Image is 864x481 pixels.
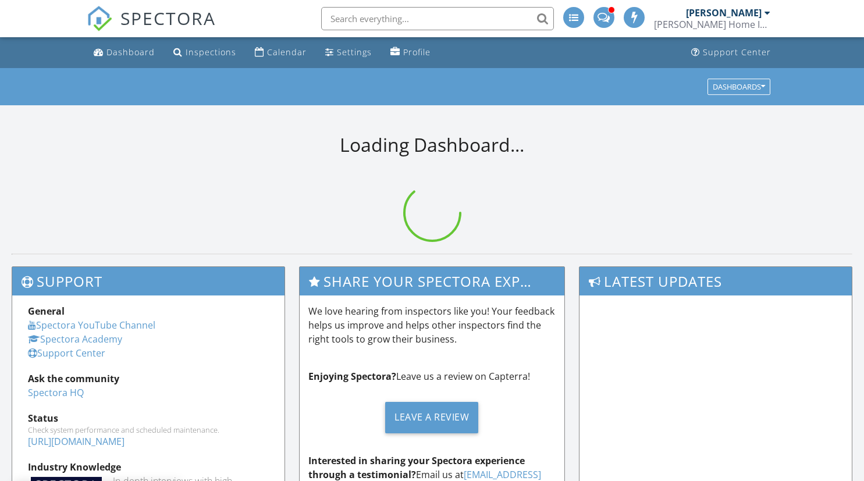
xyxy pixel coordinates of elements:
div: Leave a Review [385,402,478,433]
div: Settings [337,47,372,58]
a: Profile [386,42,435,63]
a: [URL][DOMAIN_NAME] [28,435,125,448]
strong: General [28,305,65,318]
div: Check system performance and scheduled maintenance. [28,425,269,434]
a: Support Center [687,42,776,63]
span: SPECTORA [120,6,216,30]
a: Spectora YouTube Channel [28,319,155,332]
h3: Support [12,267,285,295]
div: Profile [403,47,431,58]
a: Settings [321,42,376,63]
strong: Interested in sharing your Spectora experience through a testimonial? [308,454,525,481]
div: Dashboard [106,47,155,58]
div: Inspections [186,47,236,58]
div: Ask the community [28,372,269,386]
input: Search everything... [321,7,554,30]
a: Leave a Review [308,393,556,442]
div: Support Center [703,47,771,58]
a: Calendar [250,42,311,63]
strong: Enjoying Spectora? [308,370,396,383]
div: [PERSON_NAME] [686,7,762,19]
p: Leave us a review on Capterra! [308,369,556,383]
a: SPECTORA [87,16,216,40]
div: Industry Knowledge [28,460,269,474]
a: Spectora HQ [28,386,84,399]
img: The Best Home Inspection Software - Spectora [87,6,112,31]
h3: Share Your Spectora Experience [300,267,565,295]
a: Inspections [169,42,241,63]
div: Status [28,411,269,425]
a: Support Center [28,347,105,359]
p: We love hearing from inspectors like you! Your feedback helps us improve and helps other inspecto... [308,304,556,346]
button: Dashboards [707,79,770,95]
div: Calendar [267,47,307,58]
a: Spectora Academy [28,333,122,345]
h3: Latest Updates [579,267,852,295]
a: Dashboard [89,42,159,63]
div: Dashboards [713,83,765,91]
div: Lambert Home Inspections, LLC [654,19,770,30]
